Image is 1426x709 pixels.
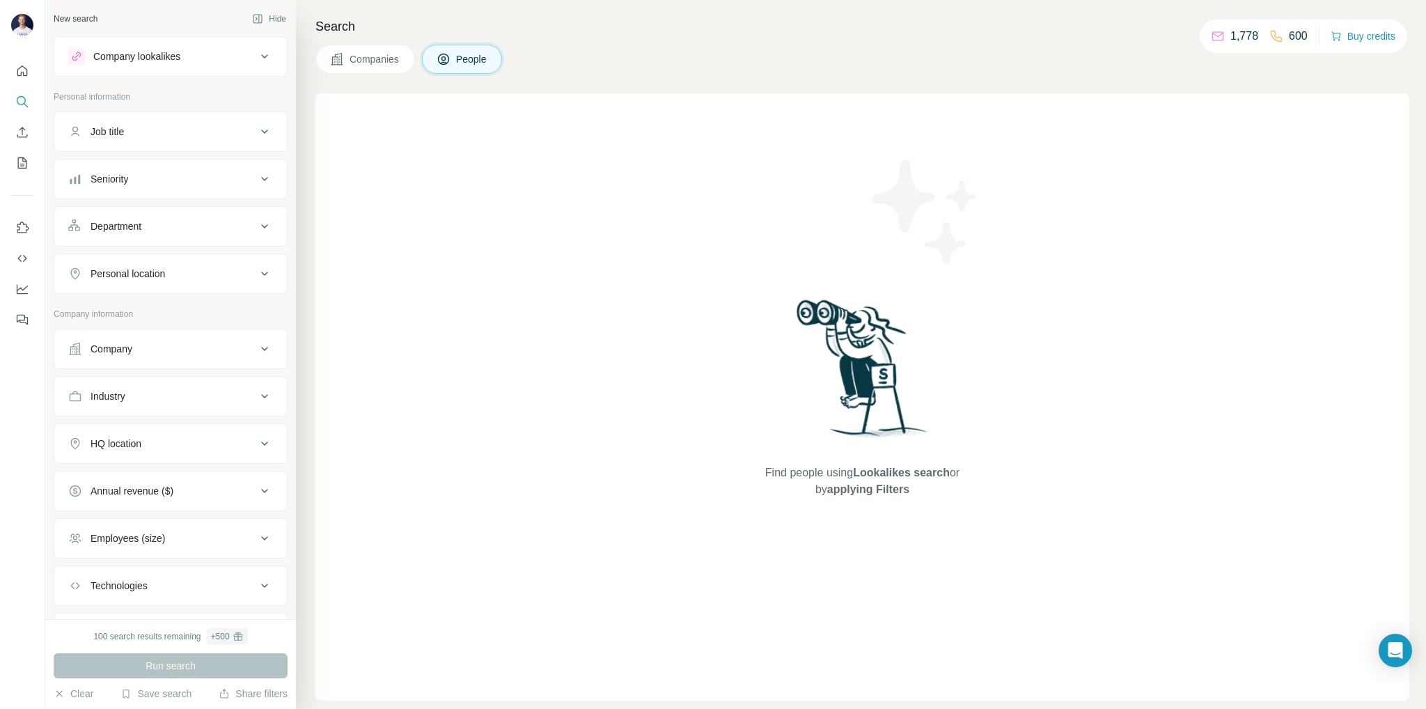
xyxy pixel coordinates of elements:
[1230,28,1258,45] p: 1,778
[54,308,288,320] p: Company information
[315,17,1409,36] h4: Search
[350,52,400,66] span: Companies
[54,474,287,508] button: Annual revenue ($)
[11,150,33,176] button: My lists
[1289,28,1308,45] p: 600
[91,437,141,451] div: HQ location
[853,467,950,478] span: Lookalikes search
[11,14,33,36] img: Avatar
[54,522,287,555] button: Employees (size)
[91,125,124,139] div: Job title
[54,427,287,460] button: HQ location
[91,219,141,233] div: Department
[91,342,132,356] div: Company
[11,246,33,271] button: Use Surfe API
[11,120,33,145] button: Enrich CSV
[91,389,125,403] div: Industry
[54,162,287,196] button: Seniority
[11,215,33,240] button: Use Surfe on LinkedIn
[54,257,287,290] button: Personal location
[11,89,33,114] button: Search
[211,630,230,643] div: + 500
[54,687,93,701] button: Clear
[863,149,988,274] img: Surfe Illustration - Stars
[11,307,33,332] button: Feedback
[790,296,935,451] img: Surfe Illustration - Woman searching with binoculars
[93,628,247,645] div: 100 search results remaining
[54,13,97,25] div: New search
[1379,634,1412,667] div: Open Intercom Messenger
[827,483,909,495] span: applying Filters
[54,40,287,73] button: Company lookalikes
[91,484,173,498] div: Annual revenue ($)
[54,91,288,103] p: Personal information
[54,380,287,413] button: Industry
[456,52,488,66] span: People
[93,49,180,63] div: Company lookalikes
[120,687,191,701] button: Save search
[11,59,33,84] button: Quick start
[54,115,287,148] button: Job title
[751,465,973,498] span: Find people using or by
[242,8,296,29] button: Hide
[91,531,165,545] div: Employees (size)
[54,332,287,366] button: Company
[54,569,287,602] button: Technologies
[11,276,33,302] button: Dashboard
[219,687,288,701] button: Share filters
[54,210,287,243] button: Department
[91,267,165,281] div: Personal location
[1331,26,1395,46] button: Buy credits
[91,579,148,593] div: Technologies
[91,172,128,186] div: Seniority
[54,616,287,650] button: Keywords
